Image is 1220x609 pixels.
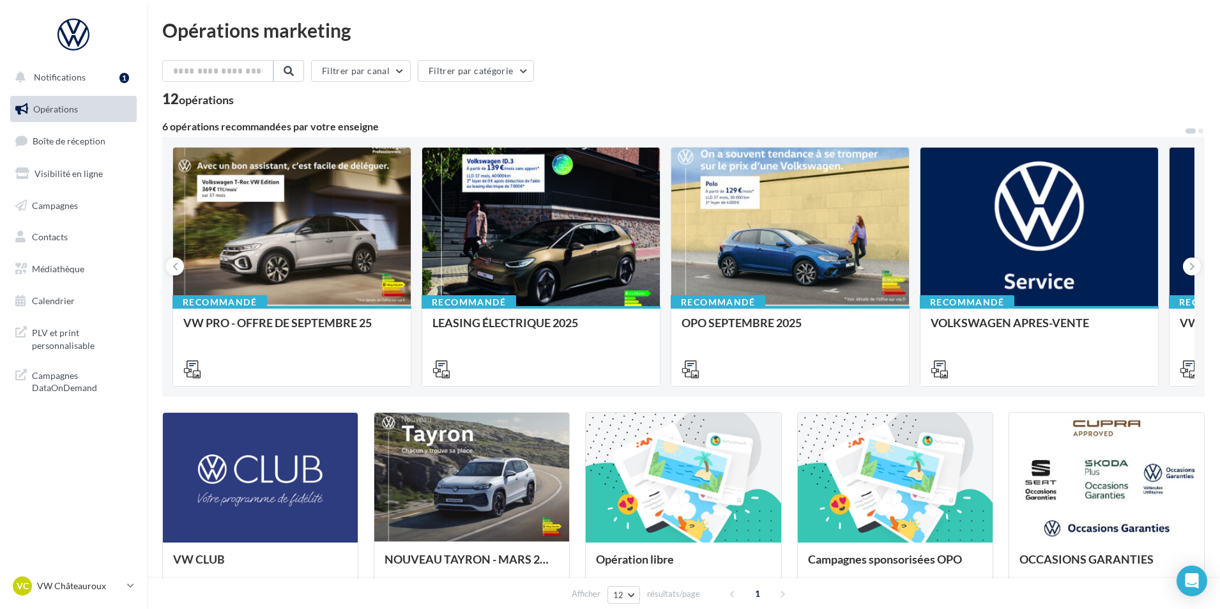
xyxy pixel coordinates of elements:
span: PLV et print personnalisable [32,324,132,351]
a: Boîte de réception [8,127,139,155]
a: Opérations [8,96,139,123]
span: 1 [747,583,768,604]
a: Visibilité en ligne [8,160,139,187]
div: Recommandé [172,295,267,309]
div: VOLKSWAGEN APRES-VENTE [931,316,1148,342]
div: Open Intercom Messenger [1177,566,1207,596]
button: 12 [607,586,640,604]
div: 1 [119,73,129,83]
div: 12 [162,92,234,106]
div: Opérations marketing [162,20,1205,40]
div: NOUVEAU TAYRON - MARS 2025 [385,553,559,578]
div: opérations [179,94,234,105]
div: LEASING ÉLECTRIQUE 2025 [432,316,650,342]
button: Filtrer par catégorie [418,60,534,82]
div: VW PRO - OFFRE DE SEPTEMBRE 25 [183,316,400,342]
span: Afficher [572,588,600,600]
div: Recommandé [422,295,516,309]
span: Campagnes DataOnDemand [32,367,132,394]
div: Opération libre [596,553,770,578]
span: VC [17,580,29,592]
div: Campagnes sponsorisées OPO [808,553,982,578]
p: VW Châteauroux [37,580,122,592]
span: 12 [613,590,624,600]
a: Campagnes [8,192,139,219]
div: Recommandé [671,295,765,309]
span: Campagnes [32,199,78,210]
a: VC VW Châteauroux [10,574,137,598]
span: Contacts [32,231,68,242]
span: Opérations [33,104,78,114]
a: Contacts [8,224,139,251]
button: Filtrer par canal [311,60,411,82]
span: Notifications [34,72,86,82]
span: Visibilité en ligne [34,168,103,179]
div: 6 opérations recommandées par votre enseigne [162,121,1184,132]
div: OPO SEPTEMBRE 2025 [682,316,899,342]
div: OCCASIONS GARANTIES [1019,553,1194,578]
span: Médiathèque [32,263,84,274]
div: VW CLUB [173,553,347,578]
a: Campagnes DataOnDemand [8,362,139,399]
span: Boîte de réception [33,135,105,146]
button: Notifications 1 [8,64,134,91]
span: Calendrier [32,295,75,306]
a: Médiathèque [8,256,139,282]
a: Calendrier [8,288,139,314]
div: Recommandé [920,295,1014,309]
span: résultats/page [647,588,700,600]
a: PLV et print personnalisable [8,319,139,357]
